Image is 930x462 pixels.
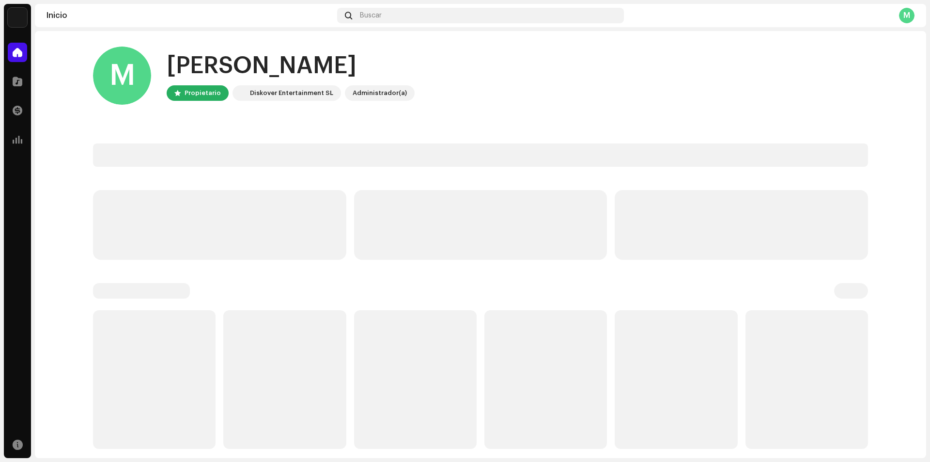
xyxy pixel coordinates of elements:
[250,87,333,99] div: Diskover Entertainment SL
[167,50,415,81] div: [PERSON_NAME]
[360,12,382,19] span: Buscar
[8,8,27,27] img: 297a105e-aa6c-4183-9ff4-27133c00f2e2
[185,87,221,99] div: Propietario
[234,87,246,99] img: 297a105e-aa6c-4183-9ff4-27133c00f2e2
[353,87,407,99] div: Administrador(a)
[93,47,151,105] div: M
[899,8,914,23] div: M
[46,12,333,19] div: Inicio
